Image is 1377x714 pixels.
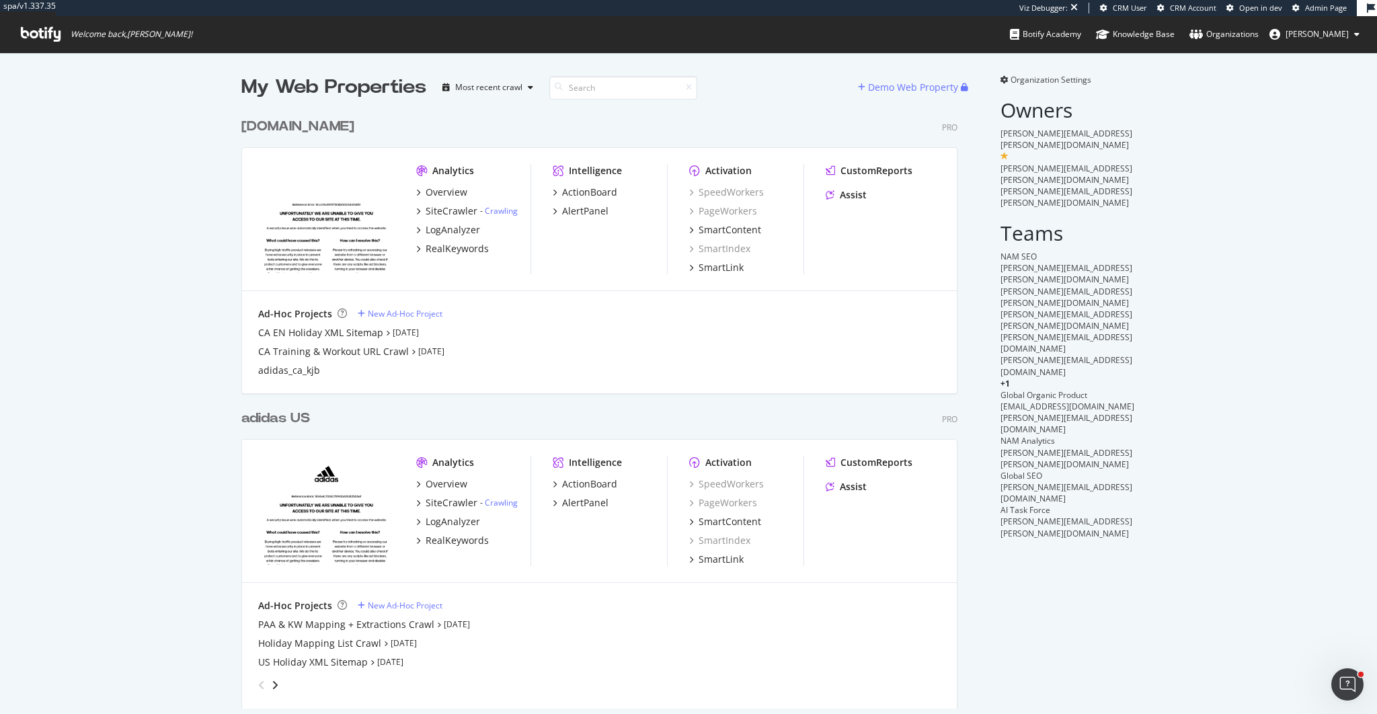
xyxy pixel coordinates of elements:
a: PageWorkers [689,496,757,510]
a: [DATE] [377,656,403,668]
a: CRM User [1100,3,1147,13]
a: [DATE] [391,637,417,649]
a: US Holiday XML Sitemap [258,656,368,669]
a: AlertPanel [553,204,608,218]
a: Assist [826,480,867,493]
a: Holiday Mapping List Crawl [258,637,381,650]
a: New Ad-Hoc Project [358,308,442,319]
div: - [480,497,518,508]
span: Open in dev [1239,3,1282,13]
a: Crawling [485,497,518,508]
span: [PERSON_NAME][EMAIL_ADDRESS][PERSON_NAME][DOMAIN_NAME] [1000,447,1132,470]
button: Most recent crawl [437,77,539,98]
a: adidas US [241,409,315,428]
div: ActionBoard [562,477,617,491]
div: [DOMAIN_NAME] [241,117,354,136]
span: Organization Settings [1011,74,1091,85]
a: SiteCrawler- Crawling [416,496,518,510]
div: SmartContent [699,515,761,528]
div: Activation [705,456,752,469]
div: Overview [426,186,467,199]
button: Demo Web Property [858,77,961,98]
div: RealKeywords [426,242,489,255]
a: CRM Account [1157,3,1216,13]
a: SmartContent [689,223,761,237]
a: SmartContent [689,515,761,528]
div: My Web Properties [241,74,426,101]
div: Demo Web Property [868,81,958,94]
span: [PERSON_NAME][EMAIL_ADDRESS][PERSON_NAME][DOMAIN_NAME] [1000,262,1132,285]
a: SmartIndex [689,534,750,547]
span: Welcome back, [PERSON_NAME] ! [71,29,192,40]
div: CustomReports [840,164,912,177]
div: angle-right [270,678,280,692]
div: adidas US [241,409,310,428]
span: [PERSON_NAME][EMAIL_ADDRESS][PERSON_NAME][DOMAIN_NAME] [1000,186,1132,208]
a: RealKeywords [416,534,489,547]
a: [DATE] [444,619,470,630]
span: [PERSON_NAME][EMAIL_ADDRESS][PERSON_NAME][DOMAIN_NAME] [1000,286,1132,309]
button: [PERSON_NAME] [1259,24,1370,45]
div: RealKeywords [426,534,489,547]
a: CA Training & Workout URL Crawl [258,345,409,358]
div: New Ad-Hoc Project [368,308,442,319]
div: angle-left [253,674,270,696]
div: Global SEO [1000,470,1136,481]
a: PageWorkers [689,204,757,218]
span: [EMAIL_ADDRESS][DOMAIN_NAME] [1000,401,1134,412]
a: SpeedWorkers [689,186,764,199]
h2: Teams [1000,222,1136,244]
span: [PERSON_NAME][EMAIL_ADDRESS][DOMAIN_NAME] [1000,481,1132,504]
input: Search [549,76,697,100]
a: SiteCrawler- Crawling [416,204,518,218]
img: adidas.com/us [258,456,395,565]
a: SpeedWorkers [689,477,764,491]
iframe: Intercom live chat [1331,668,1364,701]
div: NAM Analytics [1000,435,1136,446]
div: AlertPanel [562,204,608,218]
a: PAA & KW Mapping + Extractions Crawl [258,618,434,631]
div: Analytics [432,456,474,469]
a: SmartLink [689,553,744,566]
span: [PERSON_NAME][EMAIL_ADDRESS][DOMAIN_NAME] [1000,331,1132,354]
div: SmartLink [699,553,744,566]
div: SmartLink [699,261,744,274]
div: Organizations [1189,28,1259,41]
a: SmartLink [689,261,744,274]
a: ActionBoard [553,477,617,491]
a: Organizations [1189,16,1259,52]
a: Crawling [485,205,518,216]
a: CA EN Holiday XML Sitemap [258,326,383,340]
a: Knowledge Base [1096,16,1175,52]
div: Knowledge Base [1096,28,1175,41]
div: Overview [426,477,467,491]
div: Analytics [432,164,474,177]
a: Botify Academy [1010,16,1081,52]
a: CustomReports [826,456,912,469]
div: - [480,205,518,216]
img: adidas.ca [258,164,395,273]
span: [PERSON_NAME][EMAIL_ADDRESS][PERSON_NAME][DOMAIN_NAME] [1000,309,1132,331]
a: adidas_ca_kjb [258,364,320,377]
a: Admin Page [1292,3,1347,13]
div: Intelligence [569,164,622,177]
div: Assist [840,480,867,493]
div: Ad-Hoc Projects [258,307,332,321]
div: Botify Academy [1010,28,1081,41]
div: Global Organic Product [1000,389,1136,401]
div: Pro [942,413,957,425]
div: SmartContent [699,223,761,237]
a: Open in dev [1226,3,1282,13]
div: AI Task Force [1000,504,1136,516]
a: Overview [416,186,467,199]
a: SmartIndex [689,242,750,255]
span: [PERSON_NAME][EMAIL_ADDRESS][DOMAIN_NAME] [1000,412,1132,435]
span: [PERSON_NAME][EMAIL_ADDRESS][PERSON_NAME][DOMAIN_NAME] [1000,128,1132,151]
span: [PERSON_NAME][EMAIL_ADDRESS][PERSON_NAME][DOMAIN_NAME] [1000,516,1132,539]
div: Viz Debugger: [1019,3,1068,13]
